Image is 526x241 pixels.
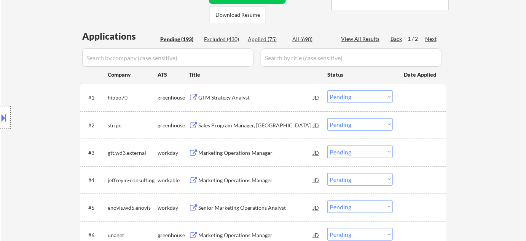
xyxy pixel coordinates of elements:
div: JD [312,201,320,214]
div: workday [158,149,189,157]
div: greenhouse [158,94,189,101]
div: Status [327,67,393,81]
div: JD [312,118,320,132]
div: Marketing Operations Manager [198,231,313,239]
div: Date Applied [404,71,437,79]
div: #5 [88,204,102,212]
div: workable [158,177,189,184]
div: Sales Program Manager, [GEOGRAPHIC_DATA] [198,122,313,129]
div: unanet [108,231,158,239]
div: 1 / 2 [408,35,425,43]
div: Applied (75) [248,35,286,43]
div: Next [425,35,437,43]
div: All (698) [292,35,330,43]
div: Back [391,35,403,43]
div: JD [312,146,320,159]
div: Marketing Operations Manager [198,177,313,184]
button: Download Resume [210,6,266,23]
div: GTM Strategy Analyst [198,94,313,101]
div: greenhouse [158,122,189,129]
div: workday [158,204,189,212]
div: Marketing Operations Manager [198,149,313,157]
input: Search by company (case sensitive) [82,48,253,67]
div: Title [189,71,320,79]
div: Excluded (430) [204,35,242,43]
div: #6 [88,231,102,239]
div: View All Results [341,35,382,43]
div: Senior Marketing Operations Analyst [198,204,313,212]
div: Pending (193) [160,35,198,43]
div: JD [312,173,320,187]
input: Search by title (case sensitive) [261,48,442,67]
div: greenhouse [158,231,189,239]
div: JD [312,90,320,104]
div: Applications [82,32,158,41]
div: ATS [158,71,189,79]
div: enovis.wd5.enovis [108,204,158,212]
